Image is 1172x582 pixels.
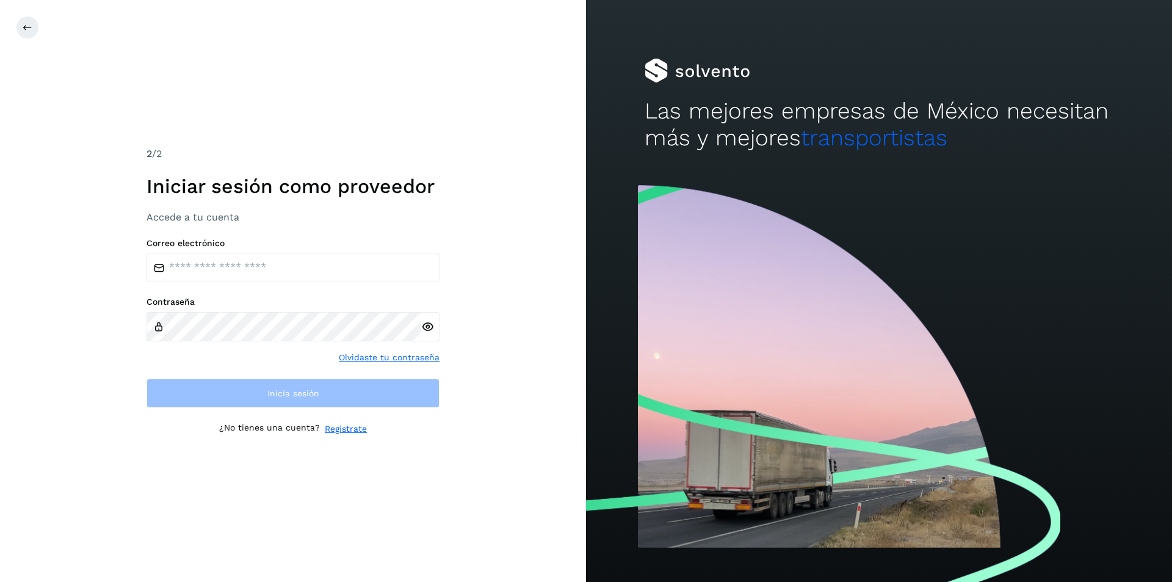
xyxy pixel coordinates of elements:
a: Regístrate [325,423,367,435]
span: Inicia sesión [267,389,319,398]
p: ¿No tienes una cuenta? [219,423,320,435]
label: Contraseña [146,297,440,307]
span: 2 [146,148,152,159]
span: transportistas [801,125,947,151]
div: /2 [146,147,440,161]
h1: Iniciar sesión como proveedor [146,175,440,198]
h3: Accede a tu cuenta [146,211,440,223]
a: Olvidaste tu contraseña [339,351,440,364]
label: Correo electrónico [146,238,440,249]
h2: Las mejores empresas de México necesitan más y mejores [645,98,1113,152]
button: Inicia sesión [146,379,440,408]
